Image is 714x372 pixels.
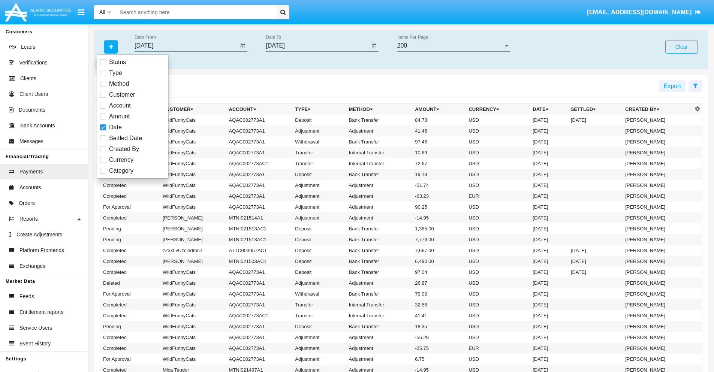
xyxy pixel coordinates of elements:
[346,245,412,256] td: Bank Transfer
[412,223,466,234] td: 1,385.00
[292,310,346,321] td: Transfer
[466,299,530,310] td: USD
[20,75,36,82] span: Clients
[160,288,226,299] td: WildFunnyCats
[346,169,412,180] td: Bank Transfer
[226,191,292,202] td: AQAC002773A1
[109,134,142,143] span: Settled Date
[622,278,693,288] td: [PERSON_NAME]
[466,212,530,223] td: USD
[100,343,160,354] td: Completed
[292,321,346,332] td: Deposit
[100,256,160,267] td: Completed
[346,278,412,288] td: Adjustment
[466,147,530,158] td: USD
[530,104,568,115] th: Date
[346,136,412,147] td: Bank Transfer
[530,234,568,245] td: [DATE]
[226,104,292,115] th: Account
[109,145,139,154] span: Created By
[346,354,412,365] td: Adjustment
[466,245,530,256] td: USD
[226,202,292,212] td: AQAC002773A1
[160,234,226,245] td: [PERSON_NAME]
[346,212,412,223] td: Adjustment
[19,340,51,348] span: Event History
[530,354,568,365] td: [DATE]
[100,310,160,321] td: Completed
[530,321,568,332] td: [DATE]
[100,180,160,191] td: Completed
[100,234,160,245] td: Pending
[226,158,292,169] td: AQAC002773AC1
[160,104,226,115] th: Customer
[292,299,346,310] td: Transfer
[412,158,466,169] td: 72.67
[160,299,226,310] td: WildFunnyCats
[94,8,116,16] a: All
[412,288,466,299] td: 79.09
[412,310,466,321] td: 41.41
[530,267,568,278] td: [DATE]
[292,223,346,234] td: Deposit
[530,169,568,180] td: [DATE]
[530,343,568,354] td: [DATE]
[412,191,466,202] td: -63.23
[622,245,693,256] td: [PERSON_NAME]
[292,104,346,115] th: Type
[530,310,568,321] td: [DATE]
[160,169,226,180] td: WildFunnyCats
[397,42,407,49] span: 200
[160,136,226,147] td: WildFunnyCats
[160,147,226,158] td: WildFunnyCats
[226,223,292,234] td: MTNI021513AC1
[292,147,346,158] td: Transfer
[292,278,346,288] td: Adjustment
[19,106,45,114] span: Documents
[622,310,693,321] td: [PERSON_NAME]
[160,354,226,365] td: WildFunnyCats
[346,267,412,278] td: Bank Transfer
[466,202,530,212] td: USD
[530,115,568,125] td: [DATE]
[292,267,346,278] td: Deposit
[466,125,530,136] td: USD
[100,202,160,212] td: For Approval
[226,354,292,365] td: AQAC002773A1
[466,158,530,169] td: USD
[530,180,568,191] td: [DATE]
[346,321,412,332] td: Bank Transfer
[19,324,52,332] span: Service Users
[292,191,346,202] td: Adjustment
[412,169,466,180] td: 19.19
[346,191,412,202] td: Adjustment
[412,321,466,332] td: 18.35
[226,234,292,245] td: MTNI021513AC1
[568,256,622,267] td: [DATE]
[292,115,346,125] td: Deposit
[584,2,705,23] a: [EMAIL_ADDRESS][DOMAIN_NAME]
[622,191,693,202] td: [PERSON_NAME]
[530,136,568,147] td: [DATE]
[622,212,693,223] td: [PERSON_NAME]
[109,90,135,99] span: Customer
[160,212,226,223] td: [PERSON_NAME]
[100,321,160,332] td: Pending
[622,343,693,354] td: [PERSON_NAME]
[109,155,133,164] span: Currency
[530,256,568,267] td: [DATE]
[109,166,133,175] span: Category
[160,256,226,267] td: [PERSON_NAME]
[226,115,292,125] td: AQAC002773A1
[664,83,681,89] span: Export
[412,343,466,354] td: -25.75
[530,223,568,234] td: [DATE]
[238,42,247,51] button: Open calendar
[412,180,466,191] td: -51.74
[346,234,412,245] td: Bank Transfer
[346,125,412,136] td: Adjustment
[466,191,530,202] td: EUR
[346,104,412,115] th: Method
[346,115,412,125] td: Bank Transfer
[109,79,129,88] span: Method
